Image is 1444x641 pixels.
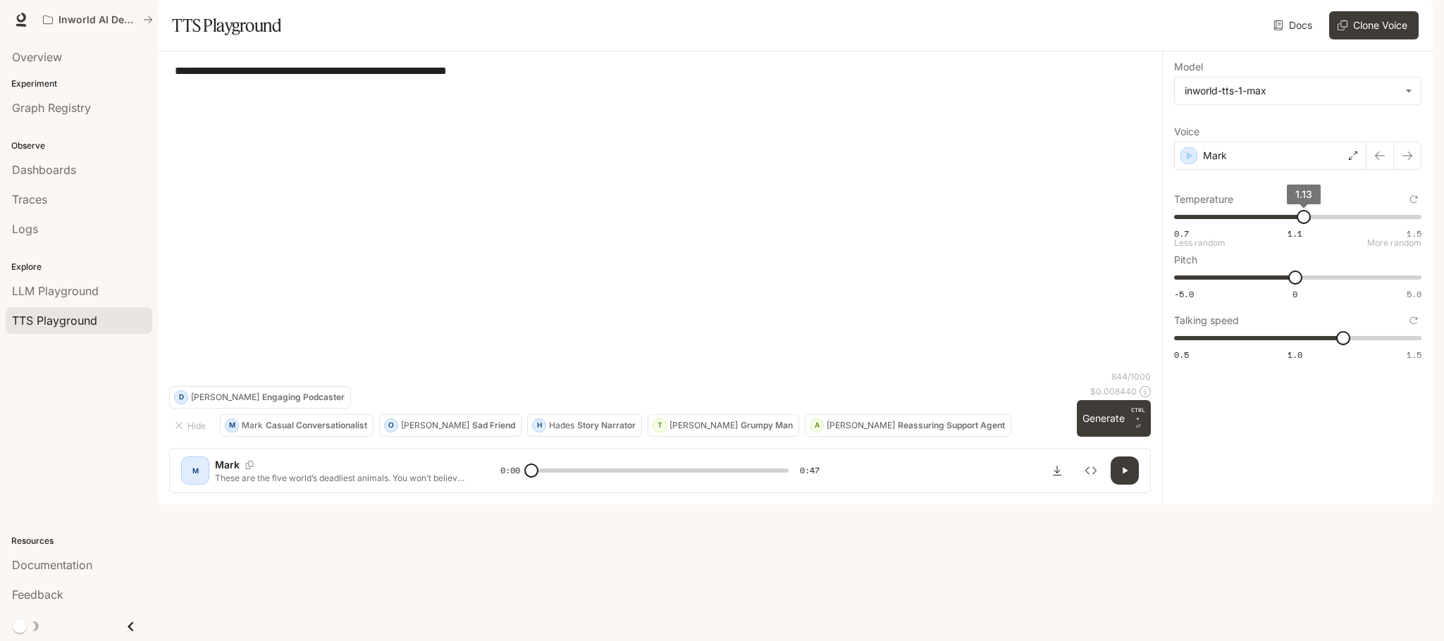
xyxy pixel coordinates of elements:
span: 1.5 [1407,228,1421,239]
span: -5.0 [1174,288,1194,300]
span: 1.0 [1288,349,1302,361]
p: [PERSON_NAME] [401,421,469,430]
p: ⏎ [1130,406,1145,431]
div: T [653,414,666,437]
p: 844 / 1000 [1111,371,1151,382]
button: Reset to default [1406,313,1421,328]
span: 1.13 [1295,188,1312,200]
button: Download audio [1043,456,1071,485]
button: D[PERSON_NAME]Engaging Podcaster [169,386,351,409]
button: A[PERSON_NAME]Reassuring Support Agent [805,414,1011,437]
button: Reset to default [1406,192,1421,207]
button: MMarkCasual Conversationalist [220,414,374,437]
p: Less random [1174,239,1226,247]
div: H [533,414,545,437]
p: [PERSON_NAME] [827,421,895,430]
p: CTRL + [1130,406,1145,423]
button: Copy Voice ID [240,461,259,469]
button: All workspaces [37,6,159,34]
span: 0 [1292,288,1297,300]
p: Inworld AI Demos [58,14,137,26]
p: Casual Conversationalist [266,421,367,430]
p: Sad Friend [472,421,515,430]
p: Talking speed [1174,316,1239,325]
p: Story Narrator [577,421,636,430]
div: M [226,414,238,437]
p: [PERSON_NAME] [191,393,259,402]
div: D [175,386,187,409]
span: 0:47 [800,463,820,478]
p: Mark [215,458,240,472]
p: Hades [549,421,574,430]
p: More random [1367,239,1421,247]
div: M [184,459,206,482]
p: Mark [242,421,263,430]
span: 1.1 [1288,228,1302,239]
p: $ 0.008440 [1090,385,1137,397]
p: Model [1174,62,1203,72]
button: Inspect [1077,456,1105,485]
div: inworld-tts-1-max [1175,77,1421,104]
span: 5.0 [1407,288,1421,300]
a: Docs [1271,11,1318,39]
p: These are the five world’s deadliest animals. You won’t believe the number one! Number 5 – the Bl... [215,472,467,484]
button: Clone Voice [1329,11,1419,39]
p: Pitch [1174,255,1197,265]
p: [PERSON_NAME] [669,421,738,430]
div: inworld-tts-1-max [1185,84,1398,98]
button: Hide [169,414,214,437]
div: A [810,414,823,437]
button: GenerateCTRL +⏎ [1077,400,1151,437]
button: HHadesStory Narrator [527,414,642,437]
button: O[PERSON_NAME]Sad Friend [379,414,522,437]
span: 0:00 [500,463,520,478]
p: Reassuring Support Agent [898,421,1005,430]
button: T[PERSON_NAME]Grumpy Man [648,414,799,437]
p: Grumpy Man [741,421,793,430]
p: Engaging Podcaster [262,393,345,402]
span: 1.5 [1407,349,1421,361]
p: Mark [1203,149,1227,163]
p: Voice [1174,127,1199,137]
p: Temperature [1174,194,1233,204]
div: O [385,414,397,437]
h1: TTS Playground [172,11,281,39]
span: 0.7 [1174,228,1189,239]
span: 0.5 [1174,349,1189,361]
